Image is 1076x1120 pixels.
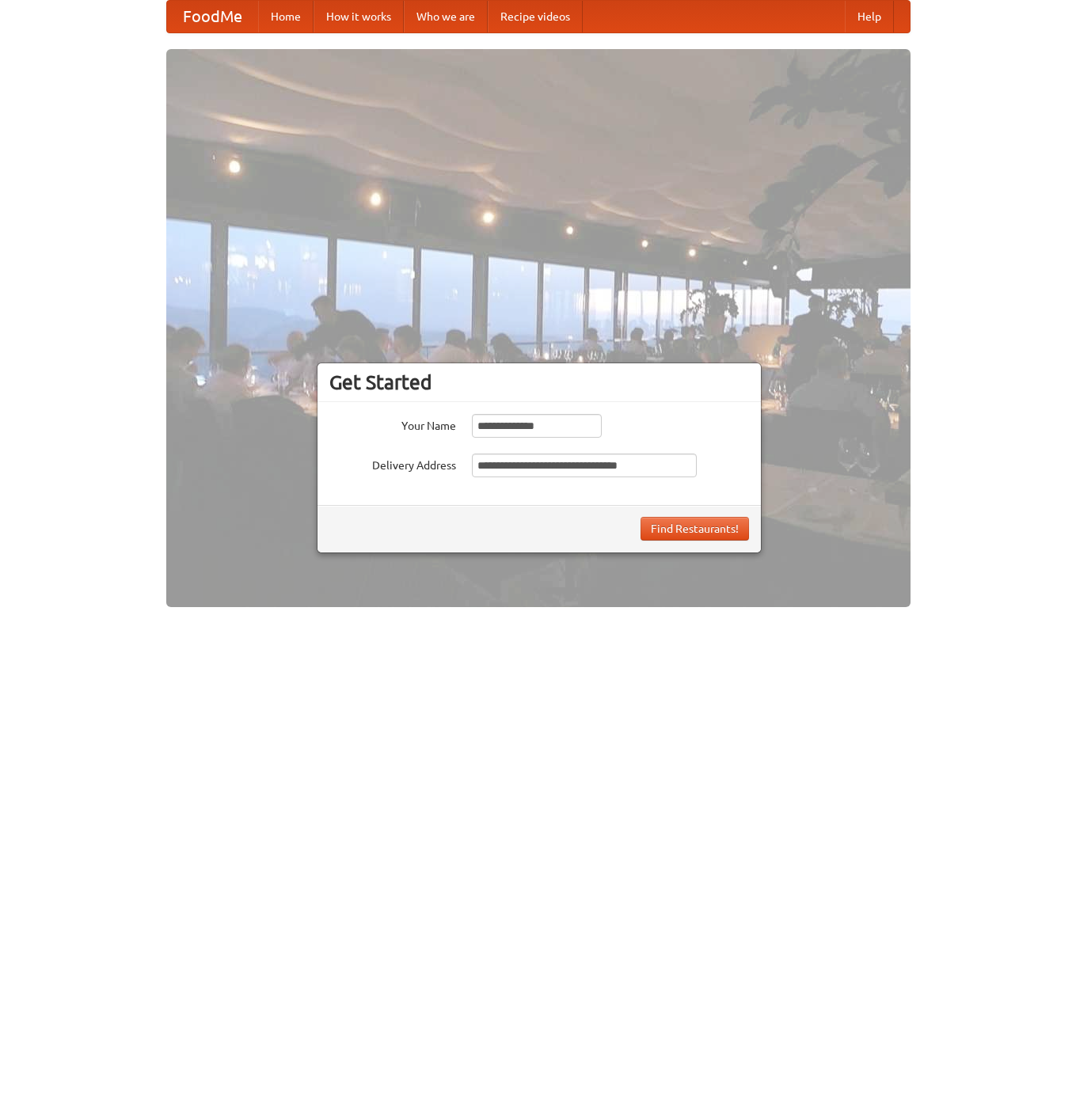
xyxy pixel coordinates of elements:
a: Help [845,1,894,32]
button: Find Restaurants! [641,517,749,541]
h3: Get Started [329,370,749,394]
a: How it works [314,1,404,32]
a: Who we are [404,1,488,32]
a: Recipe videos [488,1,583,32]
a: Home [258,1,314,32]
label: Your Name [329,414,456,434]
a: FoodMe [167,1,258,32]
label: Delivery Address [329,454,456,473]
